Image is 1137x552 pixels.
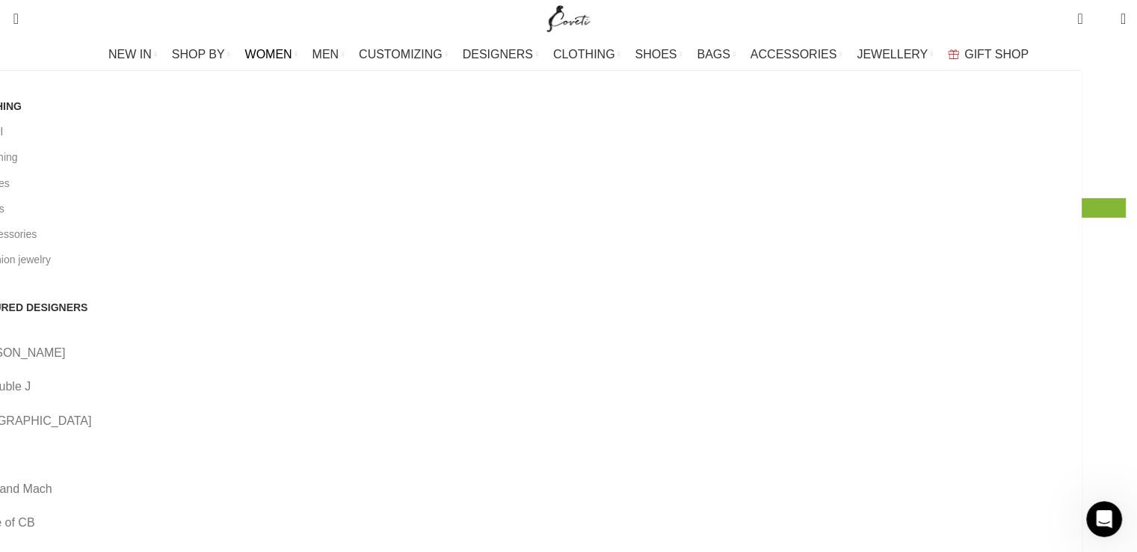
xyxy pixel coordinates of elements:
span: GIFT SHOP [964,47,1029,61]
a: 0 [1070,4,1090,34]
img: GiftBag [948,49,959,59]
a: SHOP BY [172,40,230,70]
span: ACCESSORIES [751,47,837,61]
span: 0 [1079,7,1090,19]
span: SHOES [635,47,677,61]
span: CLOTHING [553,47,615,61]
span: MEN [312,47,339,61]
span: 0 [1097,15,1109,26]
span: NEW IN [108,47,152,61]
span: SHOP BY [172,47,225,61]
a: GIFT SHOP [948,40,1029,70]
a: JEWELLERY [857,40,933,70]
a: DESIGNERS [463,40,538,70]
a: BAGS [697,40,735,70]
span: BAGS [697,47,730,61]
span: WOMEN [245,47,292,61]
a: SHOES [635,40,682,70]
a: WOMEN [245,40,298,70]
span: CUSTOMIZING [359,47,443,61]
a: CUSTOMIZING [359,40,448,70]
a: MEN [312,40,344,70]
a: CLOTHING [553,40,620,70]
span: DESIGNERS [463,47,533,61]
div: Main navigation [4,40,1133,70]
span: JEWELLERY [857,47,928,61]
a: Search [4,4,19,34]
iframe: Intercom live chat [1086,501,1122,537]
div: My Wishlist [1094,4,1109,34]
a: Site logo [543,11,594,24]
a: ACCESSORIES [751,40,842,70]
a: NEW IN [108,40,157,70]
